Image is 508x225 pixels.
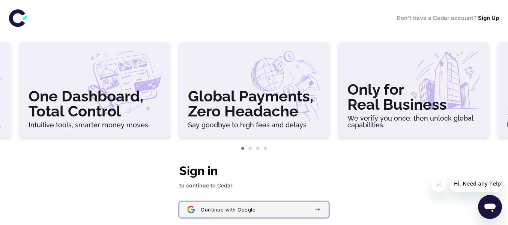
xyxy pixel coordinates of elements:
iframe: Button to launch messaging window [478,195,502,219]
button: 1 [239,145,246,153]
span: Continue with Google [201,207,256,213]
button: 4 [262,145,269,153]
h6: Don’t have a Cedar account? [397,14,499,23]
h3: Global Payments, Zero Headache [188,89,320,119]
h6: We verify you once, then unlock global capabilities. [347,115,480,128]
img: Sign in with Google [187,206,195,213]
span: Hi. Need any help? [5,5,54,11]
iframe: Close message [431,177,446,192]
p: to continue to Cedar [179,181,329,190]
button: 2 [246,145,254,153]
h6: Intuitive tools, smarter money moves. [29,122,161,128]
a: Sign Up [478,14,499,21]
button: 3 [254,145,262,153]
iframe: Message from company [449,175,502,192]
button: Sign in with GoogleContinue with Google [179,202,329,217]
h3: Only for Real Business [347,82,480,112]
h3: One Dashboard, Total Control [29,89,161,119]
h6: Say goodbye to high fees and delays. [188,122,320,128]
h1: Sign in [179,162,329,180]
